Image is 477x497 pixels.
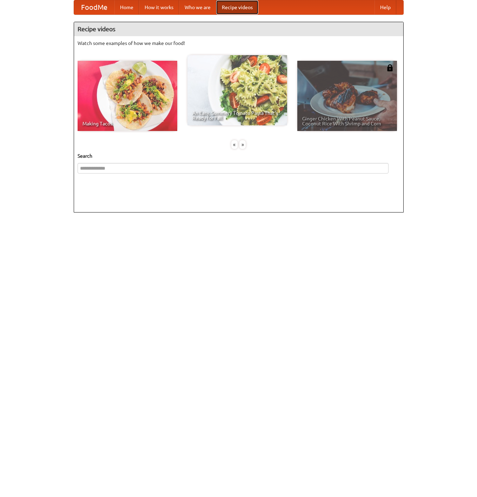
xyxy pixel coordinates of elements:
h5: Search [78,152,400,159]
p: Watch some examples of how we make our food! [78,40,400,47]
a: Home [114,0,139,14]
a: Recipe videos [216,0,258,14]
a: An Easy, Summery Tomato Pasta That's Ready for Fall [187,55,287,125]
a: Who we are [179,0,216,14]
div: « [231,140,238,149]
div: » [239,140,246,149]
img: 483408.png [386,64,393,71]
a: FoodMe [74,0,114,14]
span: Making Tacos [82,121,172,126]
a: How it works [139,0,179,14]
a: Making Tacos [78,61,177,131]
h4: Recipe videos [74,22,403,36]
a: Help [375,0,396,14]
span: An Easy, Summery Tomato Pasta That's Ready for Fall [192,111,282,120]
